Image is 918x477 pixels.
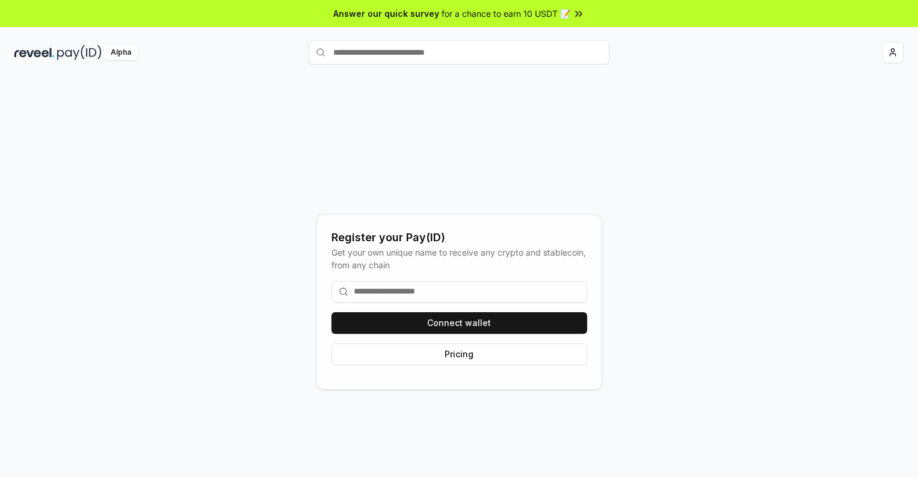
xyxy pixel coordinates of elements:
img: reveel_dark [14,45,55,60]
img: pay_id [57,45,102,60]
div: Alpha [104,45,138,60]
div: Register your Pay(ID) [331,229,587,246]
span: Answer our quick survey [333,7,439,20]
span: for a chance to earn 10 USDT 📝 [442,7,570,20]
div: Get your own unique name to receive any crypto and stablecoin, from any chain [331,246,587,271]
button: Pricing [331,343,587,365]
button: Connect wallet [331,312,587,334]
